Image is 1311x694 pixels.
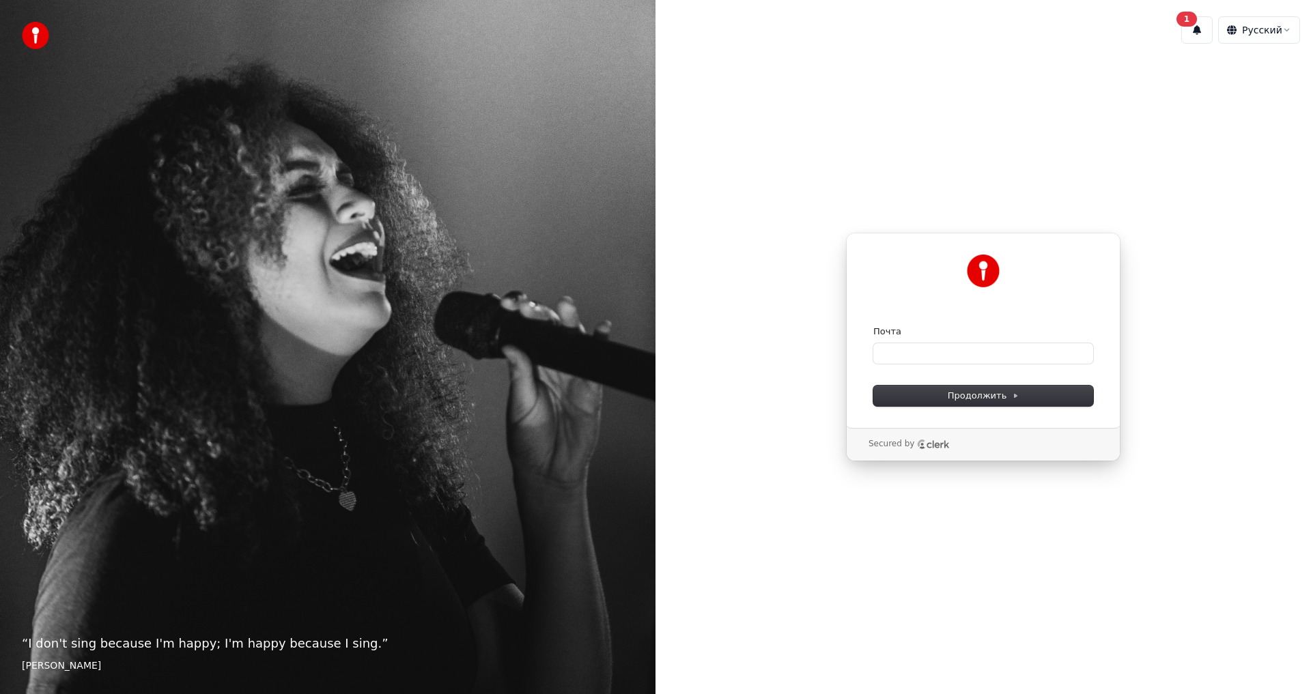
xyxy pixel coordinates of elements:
p: “ I don't sing because I'm happy; I'm happy because I sing. ” [22,634,634,653]
p: Secured by [869,439,914,450]
img: Youka [967,255,1000,287]
span: Продолжить [948,390,1019,402]
img: youka [22,22,49,49]
label: Почта [873,326,901,338]
a: Clerk logo [917,439,950,449]
footer: [PERSON_NAME] [22,659,634,672]
button: 1 [1181,16,1213,44]
div: 1 [1176,12,1197,27]
button: Продолжить [873,386,1093,406]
